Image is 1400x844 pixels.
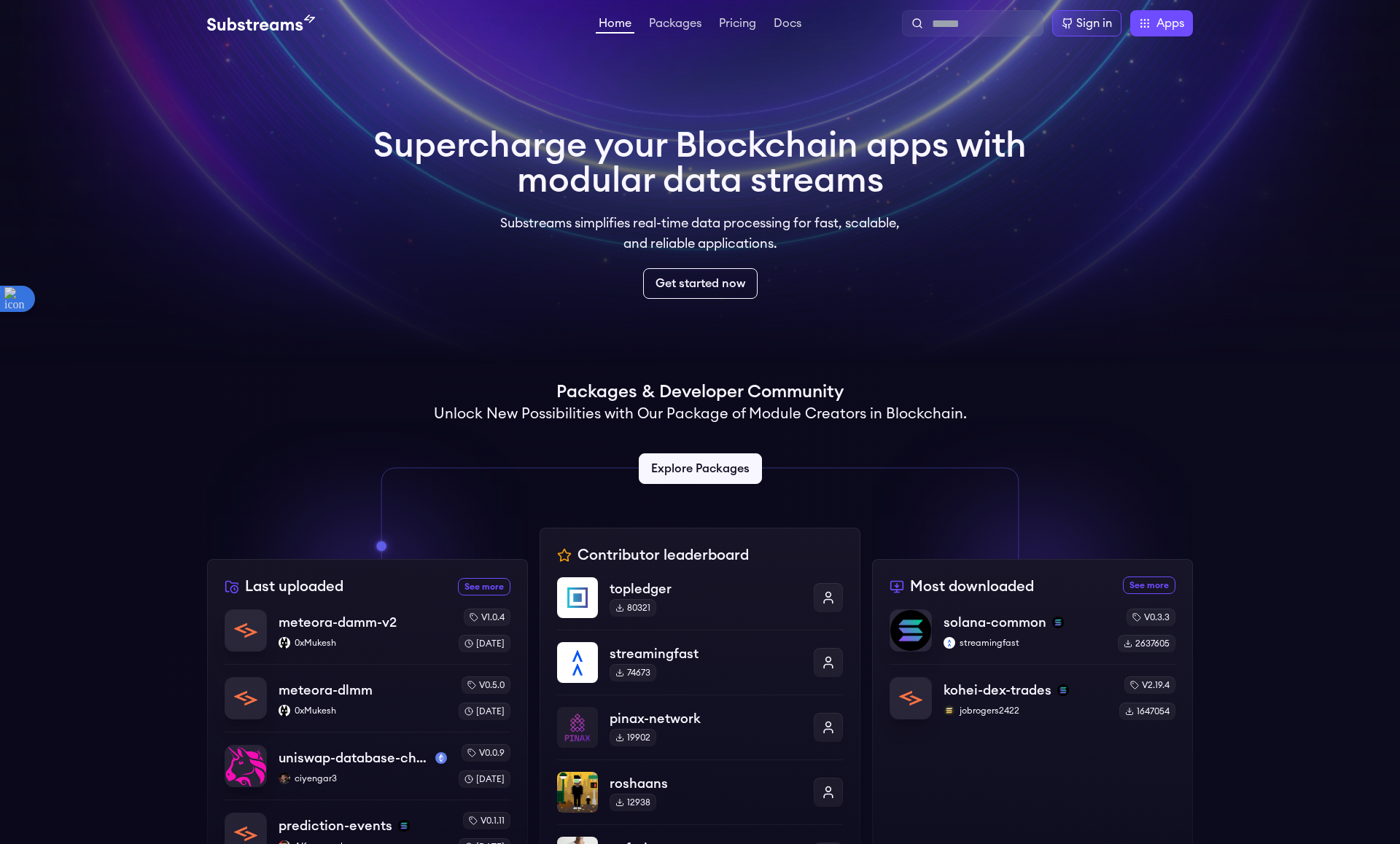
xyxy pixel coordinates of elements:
img: topledger [557,577,598,618]
h1: Packages & Developer Community [556,380,844,404]
p: streamingfast [944,637,1106,649]
a: See more most downloaded packages [1123,577,1175,594]
p: kohei-dex-trades [944,680,1051,700]
p: 0xMukesh [279,637,447,649]
div: v0.3.3 [1127,609,1175,626]
a: Docs [771,17,804,32]
p: roshaans [610,773,802,794]
div: 19902 [610,729,656,746]
img: meteora-damm-v2 [225,610,266,651]
img: pinax-network [557,707,598,748]
div: Sign in [1076,15,1112,32]
a: pinax-networkpinax-network19902 [557,695,843,759]
p: uniswap-database-changes-mainnet [279,748,429,768]
p: meteora-dlmm [279,680,373,700]
a: topledgertopledger80321 [557,577,843,630]
div: v1.0.4 [464,609,510,626]
a: Home [596,17,634,34]
a: uniswap-database-changes-mainnetuniswap-database-changes-mainnetmainnetciyengar3ciyengar3v0.0.9[D... [225,732,510,800]
div: v0.1.11 [463,812,510,829]
span: Apps [1156,15,1184,32]
a: Sign in [1052,10,1121,36]
p: pinax-network [610,708,802,729]
div: v0.0.9 [462,744,510,762]
div: [DATE] [459,703,510,720]
img: ciyengar3 [279,773,290,784]
a: roshaansroshaans12938 [557,759,843,824]
a: See more recently uploaded packages [458,578,510,595]
div: [DATE] [459,635,510,652]
div: 74673 [610,664,656,681]
a: Get started now [643,268,758,299]
img: roshaans [557,772,598,813]
p: jobrogers2422 [944,705,1108,716]
a: Explore Packages [639,453,762,484]
p: meteora-damm-v2 [279,612,397,633]
img: Substream's logo [207,15,315,32]
div: v2.19.4 [1124,676,1175,694]
img: streamingfast [944,637,955,649]
a: Packages [646,17,704,32]
p: topledger [610,579,802,599]
p: 0xMukesh [279,705,447,716]
img: meteora-dlmm [225,678,266,719]
a: kohei-dex-tradeskohei-dex-tradessolanajobrogers2422jobrogers2422v2.19.41647054 [890,664,1175,720]
img: mainnet [435,752,447,764]
img: solana [1057,684,1069,696]
img: jobrogers2422 [944,705,955,716]
a: streamingfaststreamingfast74673 [557,630,843,695]
a: meteora-damm-v2meteora-damm-v20xMukesh0xMukeshv1.0.4[DATE] [225,609,510,664]
h2: Unlock New Possibilities with Our Package of Module Creators in Blockchain. [434,404,967,424]
p: solana-common [944,612,1046,633]
a: solana-commonsolana-commonsolanastreamingfaststreamingfastv0.3.32637605 [890,609,1175,664]
img: streamingfast [557,642,598,683]
p: ciyengar3 [279,773,447,784]
img: solana [398,820,410,832]
h1: Supercharge your Blockchain apps with modular data streams [373,128,1027,198]
div: 12938 [610,794,656,811]
img: 0xMukesh [279,637,290,649]
img: solana [1052,617,1064,628]
img: uniswap-database-changes-mainnet [225,746,266,786]
p: Substreams simplifies real-time data processing for fast, scalable, and reliable applications. [490,213,910,254]
div: [DATE] [459,770,510,788]
p: streamingfast [610,644,802,664]
img: kohei-dex-trades [890,678,931,719]
div: v0.5.0 [462,676,510,694]
div: 80321 [610,599,656,617]
div: 2637605 [1118,635,1175,652]
img: solana-common [890,610,931,651]
a: Pricing [716,17,759,32]
p: prediction-events [279,816,392,836]
div: 1647054 [1119,703,1175,720]
a: meteora-dlmmmeteora-dlmm0xMukesh0xMukeshv0.5.0[DATE] [225,664,510,732]
img: 0xMukesh [279,705,290,716]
